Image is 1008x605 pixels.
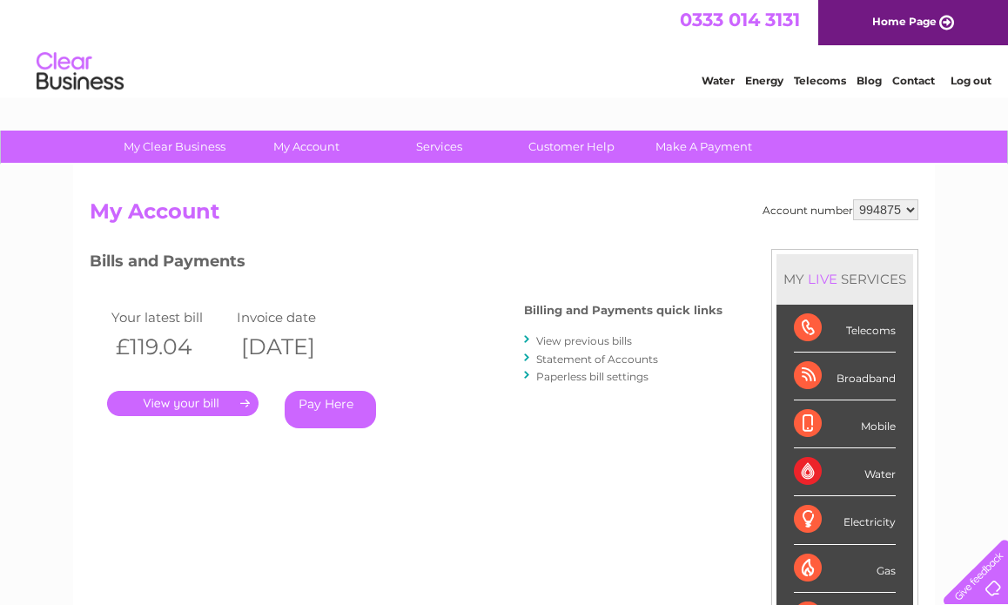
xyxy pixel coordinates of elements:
th: £119.04 [107,329,232,365]
div: LIVE [804,271,841,287]
a: Make A Payment [632,131,776,163]
div: Electricity [794,496,896,544]
a: Statement of Accounts [536,353,658,366]
div: Water [794,448,896,496]
a: My Account [235,131,379,163]
a: Customer Help [500,131,643,163]
a: Blog [857,74,882,87]
div: Gas [794,545,896,593]
a: Services [367,131,511,163]
a: . [107,391,259,416]
a: Water [702,74,735,87]
h4: Billing and Payments quick links [524,304,722,317]
div: Mobile [794,400,896,448]
a: Log out [951,74,991,87]
a: Telecoms [794,74,846,87]
a: Pay Here [285,391,376,428]
div: Account number [763,199,918,220]
h3: Bills and Payments [90,249,722,279]
a: View previous bills [536,334,632,347]
div: MY SERVICES [776,254,913,304]
a: 0333 014 3131 [680,9,800,30]
a: My Clear Business [103,131,246,163]
div: Telecoms [794,305,896,353]
div: Clear Business is a trading name of Verastar Limited (registered in [GEOGRAPHIC_DATA] No. 3667643... [94,10,917,84]
img: logo.png [36,45,124,98]
a: Contact [892,74,935,87]
h2: My Account [90,199,918,232]
td: Invoice date [232,306,358,329]
a: Paperless bill settings [536,370,648,383]
a: Energy [745,74,783,87]
td: Your latest bill [107,306,232,329]
th: [DATE] [232,329,358,365]
div: Broadband [794,353,896,400]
